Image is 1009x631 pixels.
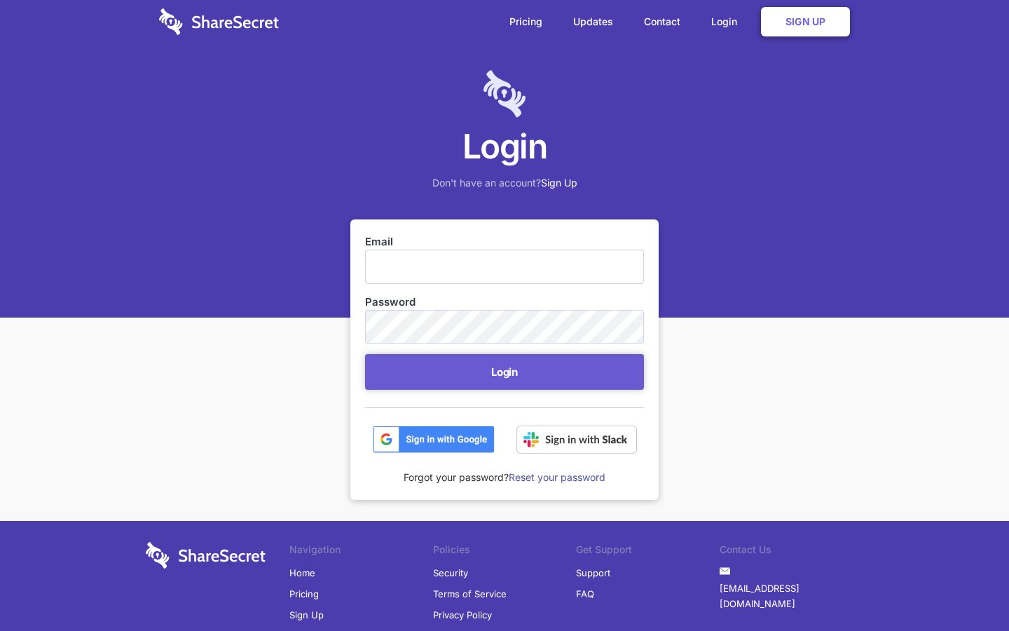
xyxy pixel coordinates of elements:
li: Contact Us [720,542,863,562]
a: Sign Up [761,7,850,36]
a: Pricing [289,583,319,604]
img: Sign in with Slack [516,426,637,454]
a: Home [289,562,315,583]
a: Sign Up [541,177,577,189]
a: Reset your password [509,471,605,483]
a: Terms of Service [433,583,507,604]
li: Policies [433,542,577,562]
label: Password [365,294,644,310]
img: logo-wordmark-white-trans-d4663122ce5f474addd5e946df7df03e33cb6a1c49d2221995e7729f52c070b2.svg [146,542,266,569]
li: Navigation [289,542,433,562]
li: Get Support [576,542,720,562]
div: Forgot your password? [365,454,644,485]
button: Login [365,354,644,390]
a: Privacy Policy [433,604,492,625]
a: Support [576,562,610,583]
a: Sign Up [289,604,324,625]
a: Security [433,562,468,583]
img: btn_google_signin_dark_normal_web@2x-02e5a4921c5dab0481f19210d7229f84a41d9f18e5bdafae021273015eeb... [373,426,495,454]
img: logo-lt-purple-60x68@2x-c671a683ea72a1d466fb5d642181eefbee81c4e10ba9aed56c8e1d7e762e8086.png [483,70,526,118]
label: Email [365,234,644,250]
a: [EMAIL_ADDRESS][DOMAIN_NAME] [720,578,863,615]
img: logo-wordmark-white-trans-d4663122ce5f474addd5e946df7df03e33cb6a1c49d2221995e7729f52c070b2.svg [159,8,279,35]
a: FAQ [576,583,594,604]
